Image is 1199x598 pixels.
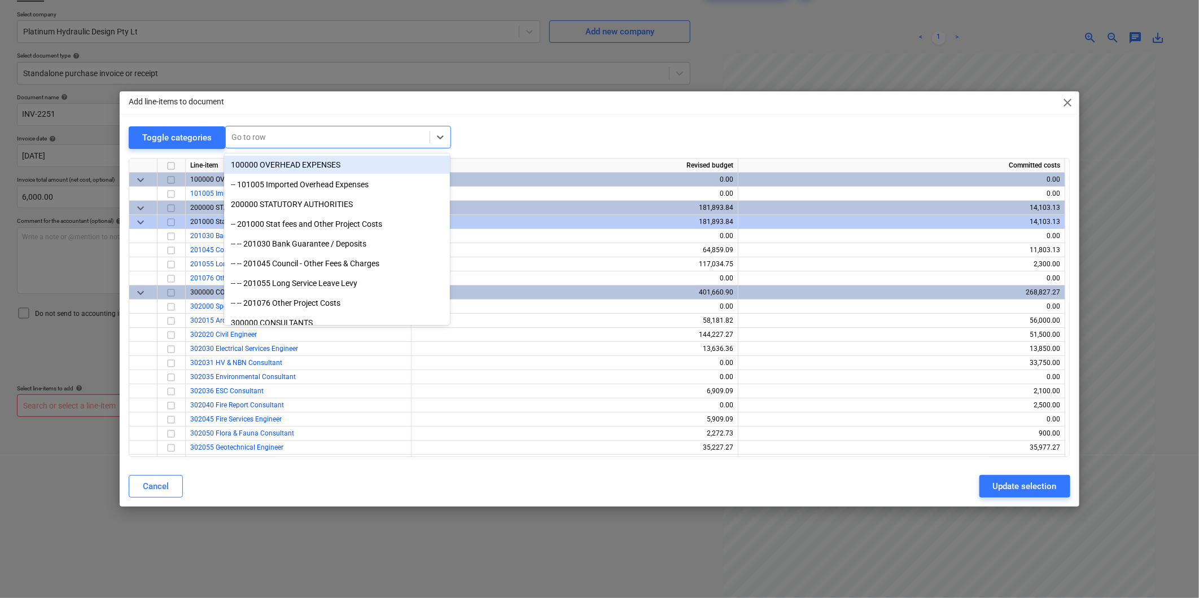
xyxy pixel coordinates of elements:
div: Toggle categories [142,130,212,145]
a: 201055 Long Service Leave Levy [190,260,288,268]
button: Toggle categories [129,126,225,149]
a: 302035 Environmental Consultant [190,373,296,381]
div: 300000 CONSULTANTS [224,314,450,332]
a: 302020 Civil Engineer [190,331,257,338]
a: 302040 Fire Report Consultant [190,401,284,409]
div: Update selection [993,479,1057,494]
div: Committed costs [738,159,1065,173]
a: 302036 ESC Consultant [190,387,264,395]
div: 0.00 [416,187,733,201]
div: 14,103.13 [743,215,1060,229]
a: 201076 Other Project Costs [190,274,274,282]
a: 302031 HV & NBN Consultant [190,359,282,367]
div: 64,859.09 [416,243,733,257]
div: 0.00 [416,356,733,370]
div: 19,840.91 [416,455,733,469]
div: 2,100.00 [743,384,1060,398]
a: 302055 Geotechnical Engineer [190,443,283,451]
a: 302000 Specialist Consultants [190,302,284,310]
div: Revised budget [412,159,738,173]
div: 0.00 [416,370,733,384]
div: -- 201000 Stat fees and Other Project Costs [224,215,450,233]
div: -- -- 201045 Council - Other Fees & Charges [224,254,450,272]
div: 5,909.09 [416,412,733,426]
div: 117,034.75 [416,257,733,271]
div: 0.00 [743,173,1060,187]
div: 13,636.36 [416,342,733,356]
a: 302015 Architect [190,316,243,324]
div: 181,893.84 [416,215,733,229]
span: 100000 OVERHEAD EXPENSES [190,175,286,183]
a: 201030 Bank Guarantee / Deposits [190,232,297,240]
div: -- 101005 Imported Overhead Expenses [224,175,450,194]
span: keyboard_arrow_down [134,173,147,187]
div: 100000 OVERHEAD EXPENSES [224,156,450,174]
div: 401,660.90 [416,285,733,300]
div: 11,803.13 [743,243,1060,257]
div: 58,181.82 [416,314,733,328]
span: 201000 Stat fees and Other Project Costs [190,218,316,226]
a: 302045 Fire Services Engineer [190,415,282,423]
div: 0.00 [743,229,1060,243]
div: Line-item [186,159,412,173]
div: -- -- 201055 Long Service Leave Levy [224,274,450,292]
div: Cancel [143,479,169,494]
div: 200000 STATUTORY AUTHORITIES [224,195,450,213]
div: 56,000.00 [743,314,1060,328]
div: 7,500.00 [743,455,1060,469]
div: -- -- 201030 Bank Guarantee / Deposits [224,235,450,253]
div: 6,909.09 [416,384,733,398]
div: 0.00 [416,398,733,412]
a: 201045 Council - Other Fees & Charges [190,246,309,254]
p: Add line-items to document [129,96,224,108]
div: 0.00 [416,300,733,314]
span: 300000 CONSULTANTS [190,288,262,296]
div: 0.00 [416,229,733,243]
a: 302050 Flora & Fauna Consultant [190,429,294,437]
span: 101005 Imported Overhead Expenses [190,190,304,197]
div: 900.00 [743,426,1060,441]
iframe: Chat Widget [1143,544,1199,598]
div: 268,827.27 [743,285,1060,300]
span: close [1061,96,1075,109]
a: 302030 Electrical Services Engineer [190,345,298,353]
div: 0.00 [743,187,1060,201]
div: 2,300.00 [743,257,1060,271]
div: 0.00 [416,271,733,285]
div: -- -- 201076 Other Project Costs [224,294,450,312]
div: 35,977.27 [743,441,1060,455]
div: 0.00 [743,412,1060,426]
span: 200000 STATUTORY AUTHORITIES [190,204,296,212]
div: 35,227.27 [416,441,733,455]
div: 144,227.27 [416,328,733,342]
div: 0.00 [743,300,1060,314]
div: 0.00 [416,173,733,187]
button: Cancel [129,475,183,498]
div: 2,272.73 [416,426,733,441]
span: keyboard_arrow_down [134,286,147,300]
div: 51,500.00 [743,328,1060,342]
div: 0.00 [743,271,1060,285]
div: 13,850.00 [743,342,1060,356]
div: 33,750.00 [743,356,1060,370]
